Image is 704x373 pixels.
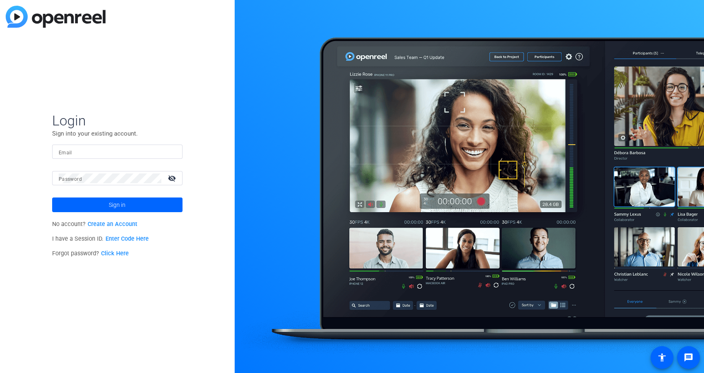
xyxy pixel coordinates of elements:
[6,6,106,28] img: blue-gradient.svg
[163,172,183,184] mat-icon: visibility_off
[52,221,137,228] span: No account?
[101,250,129,257] a: Click Here
[59,150,72,156] mat-label: Email
[684,353,693,362] mat-icon: message
[59,147,176,157] input: Enter Email Address
[657,353,667,362] mat-icon: accessibility
[52,235,149,242] span: I have a Session ID.
[52,197,183,212] button: Sign in
[52,250,129,257] span: Forgot password?
[52,129,183,138] p: Sign into your existing account.
[52,112,183,129] span: Login
[59,176,82,182] mat-label: Password
[88,221,137,228] a: Create an Account
[109,195,125,215] span: Sign in
[106,235,149,242] a: Enter Code Here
